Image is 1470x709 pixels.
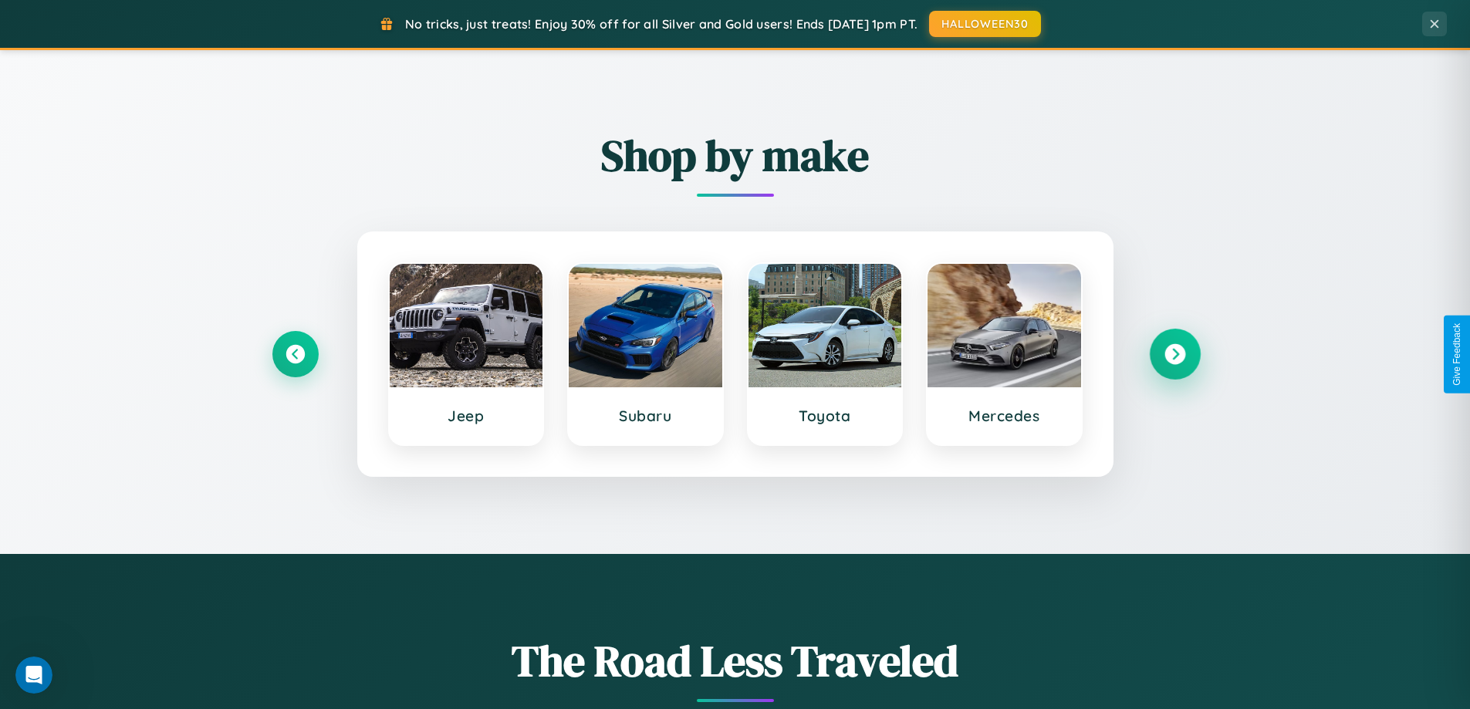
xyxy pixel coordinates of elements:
[929,11,1041,37] button: HALLOWEEN30
[15,657,52,694] iframe: Intercom live chat
[1451,323,1462,386] div: Give Feedback
[272,631,1198,690] h1: The Road Less Traveled
[405,16,917,32] span: No tricks, just treats! Enjoy 30% off for all Silver and Gold users! Ends [DATE] 1pm PT.
[272,126,1198,185] h2: Shop by make
[764,407,887,425] h3: Toyota
[943,407,1066,425] h3: Mercedes
[584,407,707,425] h3: Subaru
[405,407,528,425] h3: Jeep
